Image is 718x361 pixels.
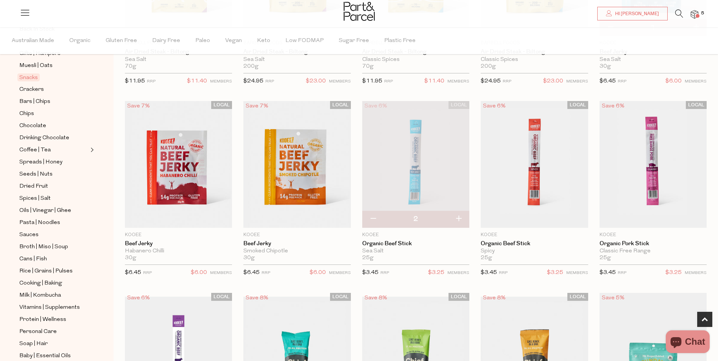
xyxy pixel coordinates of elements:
[191,268,207,278] span: $6.00
[19,170,53,179] span: Seeds | Nuts
[424,76,444,86] span: $11.40
[428,268,444,278] span: $3.25
[310,268,326,278] span: $6.00
[243,240,350,247] a: Beef Jerky
[19,351,88,361] a: Baby | Essential Oils
[89,145,94,154] button: Expand/Collapse Coffee | Tea
[481,78,501,84] span: $24.95
[143,271,152,275] small: RRP
[600,101,707,228] img: Organic Pork Stick
[19,339,88,349] a: Soap | Hair
[329,79,351,84] small: MEMBERS
[19,182,48,191] span: Dried Fruit
[19,109,88,118] a: Chips
[19,291,88,300] a: Milk | Kombucha
[19,230,39,240] span: Sauces
[106,28,137,54] span: Gluten Free
[19,243,68,252] span: Broth | Miso | Soup
[19,170,88,179] a: Seeds | Nuts
[19,61,88,70] a: Muesli | Oats
[125,101,232,228] img: Beef Jerky
[663,330,712,355] inbox-online-store-chat: Shopify online store chat
[19,121,46,131] span: Chocolate
[19,121,88,131] a: Chocolate
[19,218,60,227] span: Pasta | Noodles
[685,79,707,84] small: MEMBERS
[600,232,707,238] p: KOOEE
[19,303,88,312] a: Vitamins | Supplements
[362,240,469,247] a: Organic Beef Stick
[691,10,698,18] a: 5
[19,327,57,336] span: Personal Care
[210,271,232,275] small: MEMBERS
[243,78,263,84] span: $24.95
[243,248,350,255] div: Smoked Chipotle
[543,76,563,86] span: $23.00
[384,28,416,54] span: Plastic Free
[481,270,497,275] span: $3.45
[19,73,88,82] a: Snacks
[447,79,469,84] small: MEMBERS
[449,293,469,301] span: LOCAL
[19,267,73,276] span: Rice | Grains | Pulses
[211,101,232,109] span: LOCAL
[19,206,88,215] a: Oils | Vinegar | Ghee
[380,271,389,275] small: RRP
[19,327,88,336] a: Personal Care
[69,28,90,54] span: Organic
[19,266,88,276] a: Rice | Grains | Pulses
[257,28,270,54] span: Keto
[225,28,242,54] span: Vegan
[19,182,88,191] a: Dried Fruit
[339,28,369,54] span: Sugar Free
[19,61,53,70] span: Muesli | Oats
[329,271,351,275] small: MEMBERS
[19,255,47,264] span: Cans | Fish
[210,79,232,84] small: MEMBERS
[597,7,668,20] a: Hi [PERSON_NAME]
[19,145,88,155] a: Coffee | Tea
[19,315,88,324] a: Protein | Wellness
[481,232,588,238] p: KOOEE
[19,157,88,167] a: Spreads | Honey
[567,101,588,109] span: LOCAL
[362,232,469,238] p: KOOEE
[330,293,351,301] span: LOCAL
[499,271,508,275] small: RRP
[362,78,382,84] span: $11.95
[362,248,469,255] div: Sea Salt
[19,206,71,215] span: Oils | Vinegar | Ghee
[19,303,80,312] span: Vitamins | Supplements
[449,101,469,109] span: LOCAL
[600,78,616,84] span: $6.45
[567,293,588,301] span: LOCAL
[503,79,511,84] small: RRP
[243,56,350,63] div: Sea Salt
[481,255,492,261] span: 25g
[19,218,88,227] a: Pasta | Noodles
[19,133,88,143] a: Drinking Chocolate
[262,271,270,275] small: RRP
[19,97,50,106] span: Bars | Chips
[125,101,152,111] div: Save 7%
[243,101,350,228] img: Beef Jerky
[195,28,210,54] span: Paleo
[19,315,66,324] span: Protein | Wellness
[243,101,271,111] div: Save 7%
[19,242,88,252] a: Broth | Miso | Soup
[125,240,232,247] a: Beef Jerky
[566,79,588,84] small: MEMBERS
[600,240,707,247] a: Organic Pork Stick
[481,63,496,70] span: 200g
[12,28,54,54] span: Australian Made
[243,232,350,238] p: KOOEE
[19,194,51,203] span: Spices | Salt
[17,73,40,81] span: Snacks
[125,232,232,238] p: KOOEE
[125,293,152,303] div: Save 6%
[481,240,588,247] a: Organic Beef Stick
[147,79,156,84] small: RRP
[19,146,51,155] span: Coffee | Tea
[344,2,375,21] img: Part&Parcel
[19,230,88,240] a: Sauces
